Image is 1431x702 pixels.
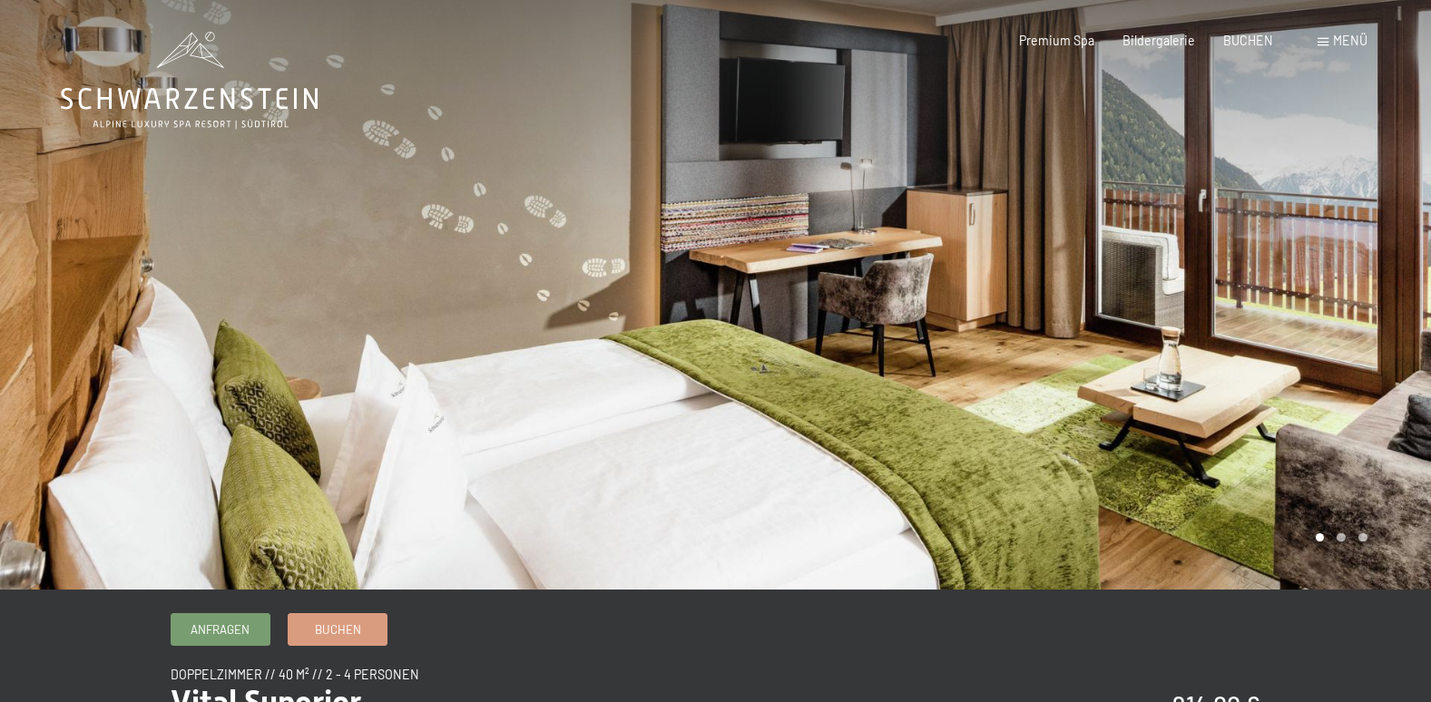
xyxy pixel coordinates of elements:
[289,614,387,644] a: Buchen
[172,614,270,644] a: Anfragen
[1019,33,1094,48] a: Premium Spa
[1223,33,1273,48] a: BUCHEN
[1122,33,1195,48] a: Bildergalerie
[1333,33,1367,48] span: Menü
[171,667,419,682] span: Doppelzimmer // 40 m² // 2 - 4 Personen
[191,621,250,638] span: Anfragen
[315,621,361,638] span: Buchen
